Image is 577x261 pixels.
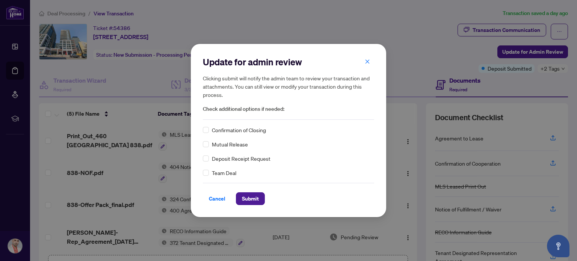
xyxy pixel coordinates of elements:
span: Check additional options if needed: [203,105,374,113]
button: Submit [236,192,265,205]
h5: Clicking submit will notify the admin team to review your transaction and attachments. You can st... [203,74,374,99]
h2: Update for admin review [203,56,374,68]
button: Cancel [203,192,231,205]
span: Cancel [209,193,225,205]
button: Open asap [547,235,569,257]
span: Deposit Receipt Request [212,154,270,163]
span: Team Deal [212,169,236,177]
span: Submit [242,193,259,205]
span: Confirmation of Closing [212,126,266,134]
span: Mutual Release [212,140,248,148]
span: close [365,59,370,64]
